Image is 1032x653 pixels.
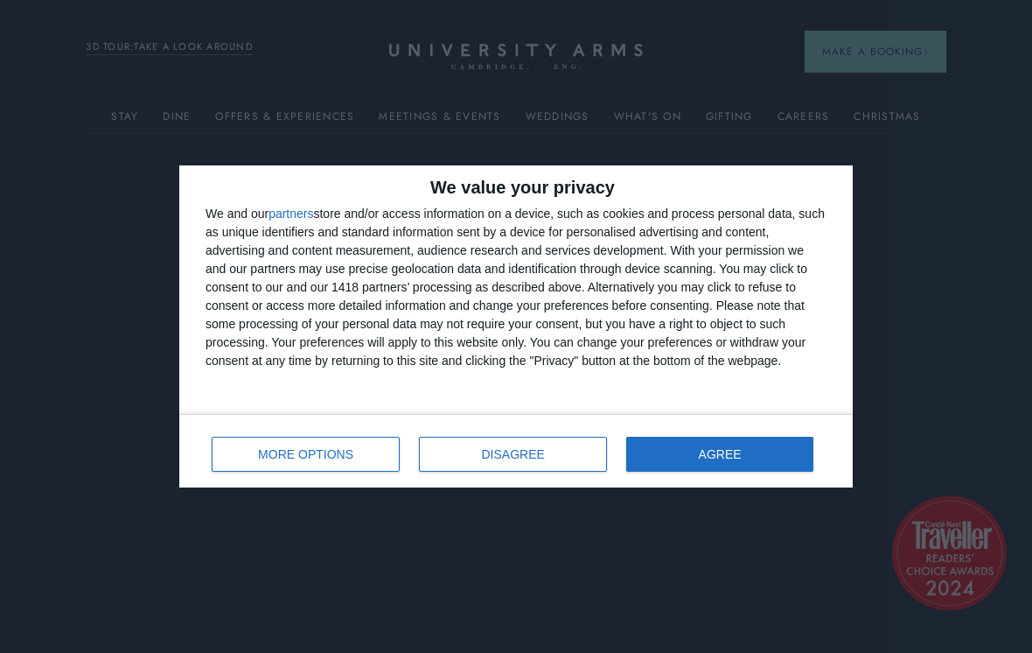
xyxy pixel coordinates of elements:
[626,437,813,472] button: AGREE
[258,448,353,460] span: MORE OPTIONS
[419,437,607,472] button: DISAGREE
[206,205,826,370] div: We and our store and/or access information on a device, such as cookies and process personal data...
[179,165,853,488] div: qc-cmp2-ui
[699,448,742,460] span: AGREE
[482,448,545,460] span: DISAGREE
[268,207,313,220] button: partners
[206,179,826,196] h2: We value your privacy
[212,437,400,472] button: MORE OPTIONS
